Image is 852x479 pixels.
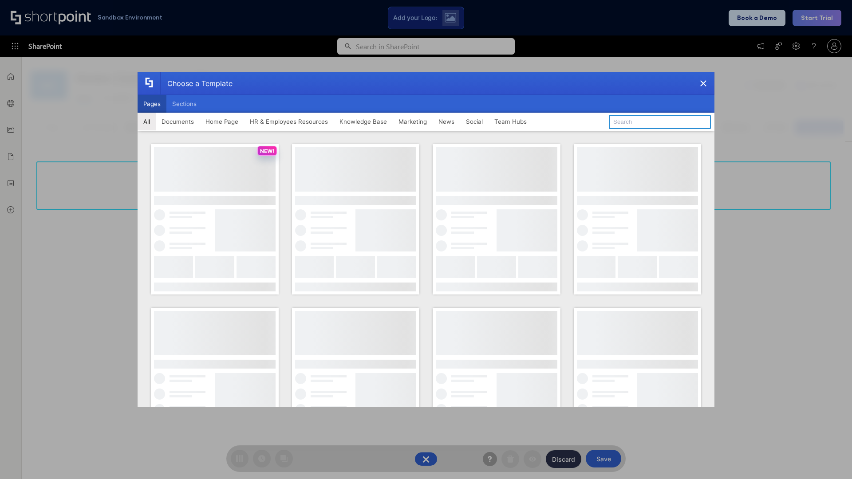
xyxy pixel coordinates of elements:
[460,113,489,130] button: Social
[489,113,532,130] button: Team Hubs
[393,113,433,130] button: Marketing
[334,113,393,130] button: Knowledge Base
[260,148,274,154] p: NEW!
[138,72,714,407] div: template selector
[244,113,334,130] button: HR & Employees Resources
[160,72,233,94] div: Choose a Template
[200,113,244,130] button: Home Page
[609,115,711,129] input: Search
[808,436,852,479] iframe: Chat Widget
[156,113,200,130] button: Documents
[166,95,202,113] button: Sections
[138,113,156,130] button: All
[433,113,460,130] button: News
[138,95,166,113] button: Pages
